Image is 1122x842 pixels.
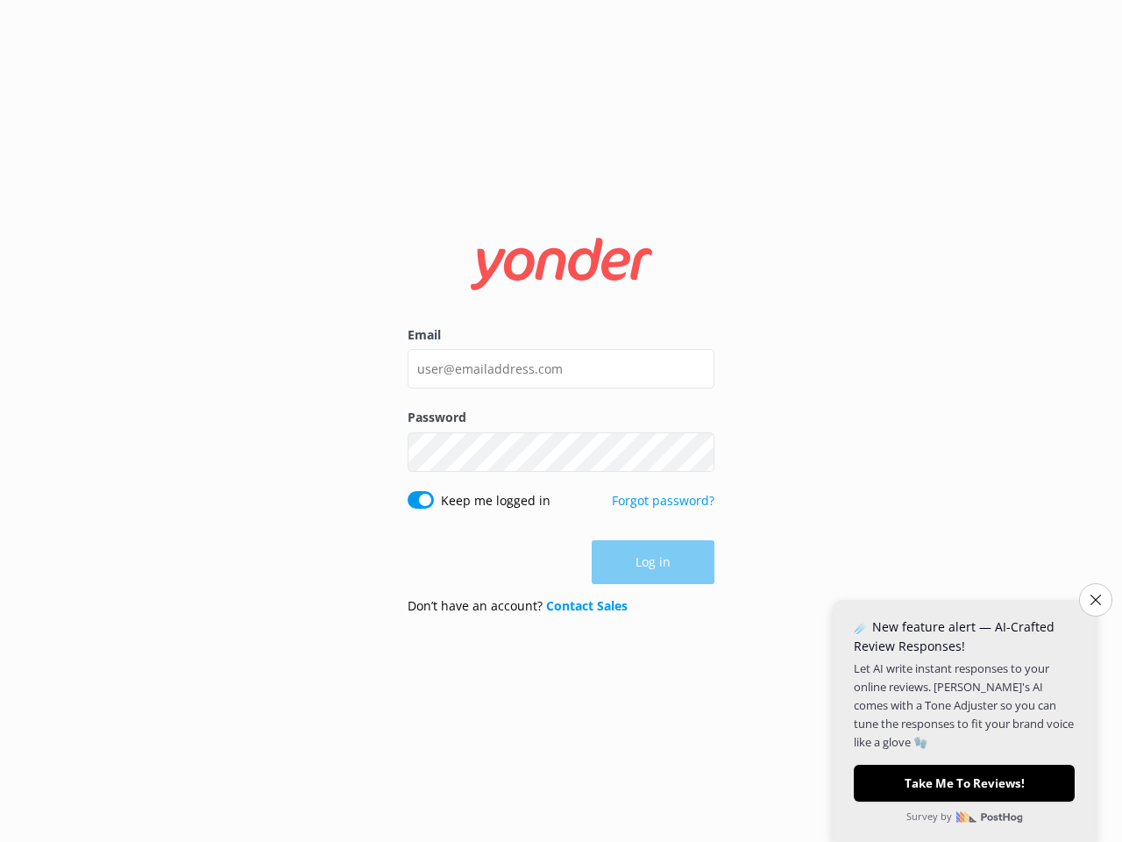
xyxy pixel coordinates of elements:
label: Keep me logged in [441,491,550,510]
input: user@emailaddress.com [408,349,714,389]
label: Password [408,408,714,427]
a: Forgot password? [612,492,714,509]
a: Contact Sales [546,597,628,614]
button: Show password [679,434,714,469]
p: Don’t have an account? [408,596,628,616]
label: Email [408,325,714,345]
